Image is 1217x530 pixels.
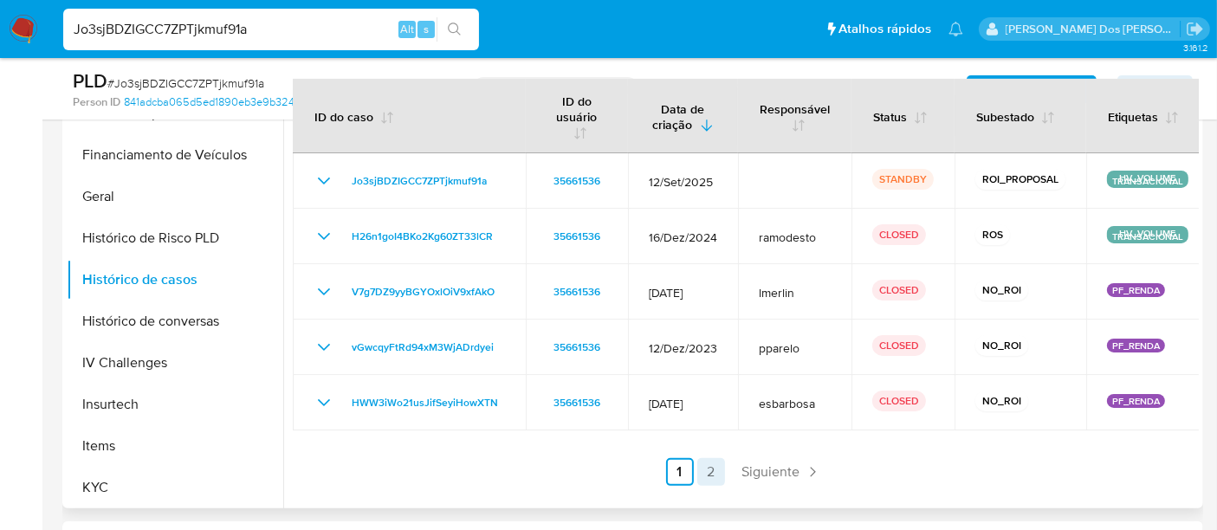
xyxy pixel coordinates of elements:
[67,301,283,342] button: Histórico de conversas
[107,74,264,92] span: # Jo3sjBDZIGCC7ZPTjkmuf91a
[67,467,283,508] button: KYC
[1130,75,1163,103] span: Ações
[67,134,283,176] button: Financiamento de Veículos
[473,77,638,101] p: STANDBY - ROI PROPOSAL
[1183,41,1208,55] span: 3.161.2
[1006,21,1181,37] p: renato.lopes@mercadopago.com.br
[67,342,283,384] button: IV Challenges
[73,94,120,110] b: Person ID
[67,384,283,425] button: Insurtech
[124,94,327,110] a: 841adcba065d5ed1890eb3e9b324af67
[979,75,1084,103] b: AML Data Collector
[67,425,283,467] button: Items
[400,21,414,37] span: Alt
[838,20,931,38] span: Atalhos rápidos
[1117,75,1193,103] button: Ações
[73,67,107,94] b: PLD
[948,22,963,36] a: Notificações
[63,18,479,41] input: Pesquise usuários ou casos...
[437,17,472,42] button: search-icon
[424,21,429,37] span: s
[67,259,283,301] button: Histórico de casos
[1186,20,1204,38] a: Sair
[967,75,1097,103] button: AML Data Collector
[67,217,283,259] button: Histórico de Risco PLD
[67,176,283,217] button: Geral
